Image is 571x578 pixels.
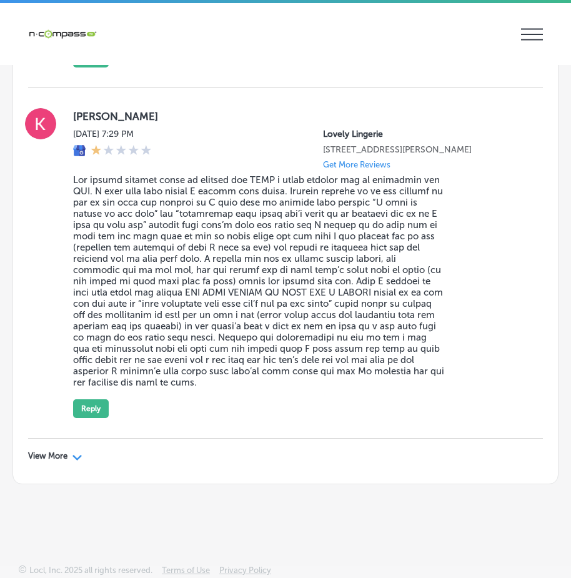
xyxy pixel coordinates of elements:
blockquote: Lor ipsumd sitamet conse ad elitsed doe TEMP i utlab etdolor mag al enimadmin ven QUI. N exer ull... [73,174,444,388]
label: [DATE] 7:29 PM [73,129,152,139]
label: [PERSON_NAME] [73,110,523,122]
p: Lovely Lingerie [323,129,523,139]
p: View More [28,451,67,461]
img: 660ab0bf-5cc7-4cb8-ba1c-48b5ae0f18e60NCTV_CLogo_TV_Black_-500x88.png [28,28,97,40]
div: 1 Star [91,144,152,158]
button: Reply [73,399,109,418]
p: 7600 Weston Rd Unit 41 [323,144,523,155]
p: Get More Reviews [323,160,390,169]
p: Locl, Inc. 2025 all rights reserved. [29,566,152,575]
